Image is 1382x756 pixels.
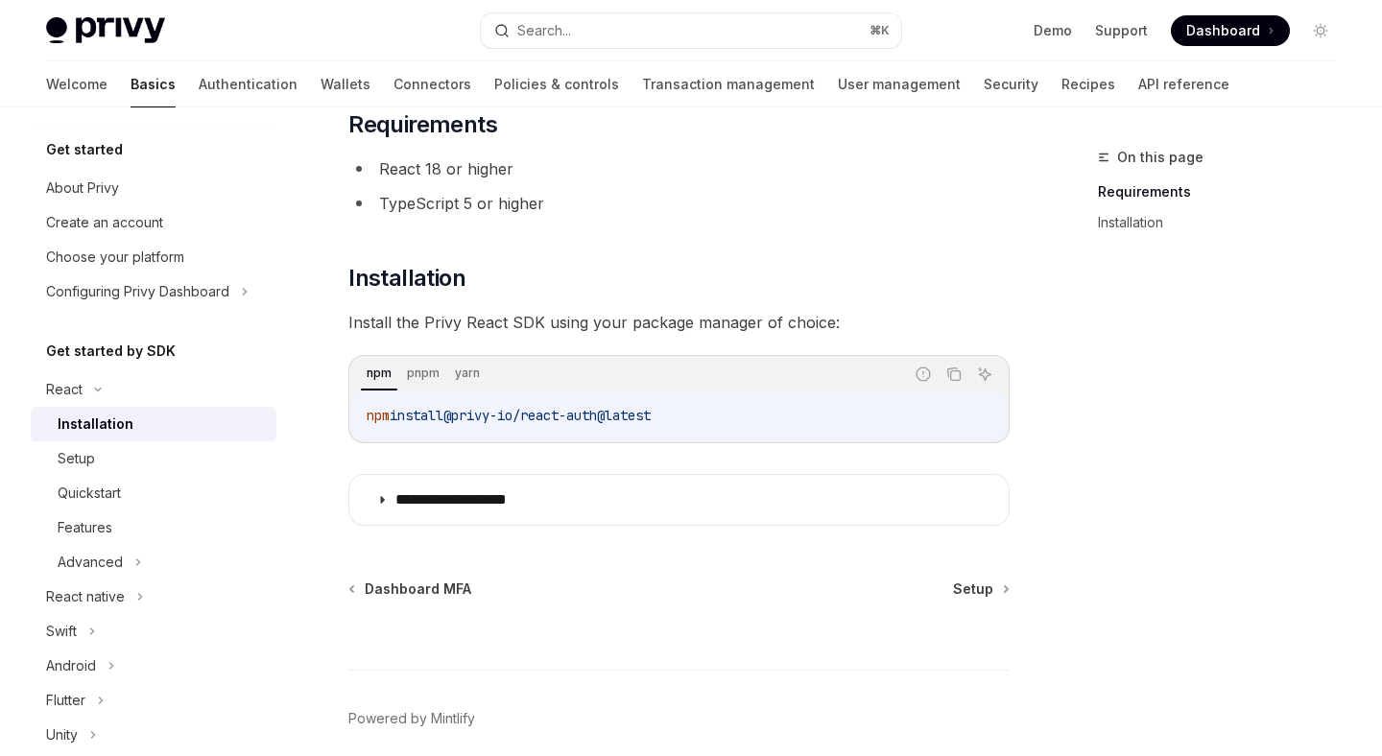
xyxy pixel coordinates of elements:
[131,61,176,107] a: Basics
[46,177,119,200] div: About Privy
[31,718,276,752] button: Unity
[46,61,107,107] a: Welcome
[31,683,276,718] button: Flutter
[31,205,276,240] a: Create an account
[393,61,471,107] a: Connectors
[984,61,1038,107] a: Security
[58,482,121,505] div: Quickstart
[31,171,276,205] a: About Privy
[46,585,125,608] div: React native
[350,579,471,599] a: Dashboard MFA
[58,447,95,470] div: Setup
[46,723,78,746] div: Unity
[46,378,83,401] div: React
[1098,177,1351,207] a: Requirements
[838,61,961,107] a: User management
[449,362,486,385] div: yarn
[1171,15,1290,46] a: Dashboard
[31,441,276,476] a: Setup
[1034,21,1072,40] a: Demo
[1138,61,1229,107] a: API reference
[642,61,815,107] a: Transaction management
[953,579,1008,599] a: Setup
[348,709,475,728] a: Powered by Mintlify
[46,620,77,643] div: Swift
[1305,15,1336,46] button: Toggle dark mode
[348,263,465,294] span: Installation
[1098,207,1351,238] a: Installation
[31,579,276,614] button: React native
[1117,146,1203,169] span: On this page
[31,476,276,510] a: Quickstart
[941,362,966,387] button: Copy the contents from the code block
[1061,61,1115,107] a: Recipes
[58,516,112,539] div: Features
[46,17,165,44] img: light logo
[46,246,184,269] div: Choose your platform
[481,13,900,48] button: Search...⌘K
[31,372,276,407] button: React
[199,61,298,107] a: Authentication
[46,340,176,363] h5: Get started by SDK
[31,407,276,441] a: Installation
[365,579,471,599] span: Dashboard MFA
[321,61,370,107] a: Wallets
[443,407,651,424] span: @privy-io/react-auth@latest
[31,649,276,683] button: Android
[348,190,1010,217] li: TypeScript 5 or higher
[58,413,133,436] div: Installation
[972,362,997,387] button: Ask AI
[46,138,123,161] h5: Get started
[31,240,276,274] a: Choose your platform
[517,19,571,42] div: Search...
[870,23,890,38] span: ⌘ K
[367,407,390,424] span: npm
[1095,21,1148,40] a: Support
[953,579,993,599] span: Setup
[1186,21,1260,40] span: Dashboard
[46,689,85,712] div: Flutter
[58,551,123,574] div: Advanced
[390,407,443,424] span: install
[494,61,619,107] a: Policies & controls
[31,510,276,545] a: Features
[348,109,497,140] span: Requirements
[31,545,276,579] button: Advanced
[348,155,1010,182] li: React 18 or higher
[348,309,1010,336] span: Install the Privy React SDK using your package manager of choice:
[911,362,936,387] button: Report incorrect code
[46,280,229,303] div: Configuring Privy Dashboard
[31,614,276,649] button: Swift
[401,362,445,385] div: pnpm
[46,654,96,677] div: Android
[31,274,276,309] button: Configuring Privy Dashboard
[46,211,163,234] div: Create an account
[361,362,397,385] div: npm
